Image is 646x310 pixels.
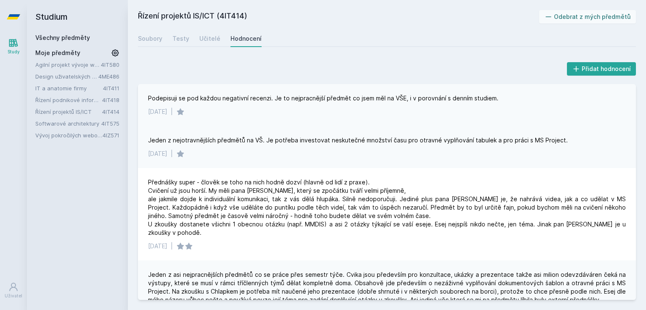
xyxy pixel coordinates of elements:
a: Hodnocení [230,30,262,47]
a: Agilní projekt vývoje webové aplikace [35,60,101,69]
div: Study [8,49,20,55]
a: Řízení projektů IS/ICT [35,108,102,116]
a: 4IT418 [102,97,119,103]
div: [DATE] [148,150,167,158]
a: 4IZ571 [103,132,119,139]
a: 4IT575 [101,120,119,127]
div: Testy [172,34,189,43]
a: Uživatel [2,278,25,303]
a: Design uživatelských rozhraní [35,72,98,81]
h2: Řízení projektů IS/ICT (4IT414) [138,10,539,24]
a: Softwarové architektury [35,119,101,128]
a: 4IT414 [102,108,119,115]
a: Všechny předměty [35,34,90,41]
span: Moje předměty [35,49,80,57]
div: Hodnocení [230,34,262,43]
div: [DATE] [148,242,167,250]
a: Učitelé [199,30,220,47]
button: Přidat hodnocení [567,62,636,76]
div: Podepisuji se pod každou negativní recenzi. Je to nejpracnější předmět co jsem měl na VŠE, i v po... [148,94,498,102]
div: Soubory [138,34,162,43]
div: | [171,108,173,116]
a: 4IT580 [101,61,119,68]
a: Study [2,34,25,59]
a: 4IT411 [103,85,119,92]
div: | [171,242,173,250]
div: Přednášky super - člověk se toho na nich hodně dozví (hlavně od lidí z praxe). Cvičení už jsou ho... [148,178,626,237]
div: | [171,150,173,158]
a: Řízení podnikové informatiky [35,96,102,104]
a: 4ME486 [98,73,119,80]
div: Jeden z asi nejpracnějších předmětů co se práce přes semestr týče. Cvika jsou především pro konzu... [148,271,626,304]
a: IT a anatomie firmy [35,84,103,92]
div: Uživatel [5,293,22,299]
div: Učitelé [199,34,220,43]
a: Vývoj pokročilých webových aplikací v PHP [35,131,103,139]
a: Soubory [138,30,162,47]
a: Testy [172,30,189,47]
button: Odebrat z mých předmětů [539,10,636,24]
div: Jeden z nejotravnějších předmětů na VŠ. Je potřeba investovat neskutečné množství času pro otravn... [148,136,568,144]
div: [DATE] [148,108,167,116]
